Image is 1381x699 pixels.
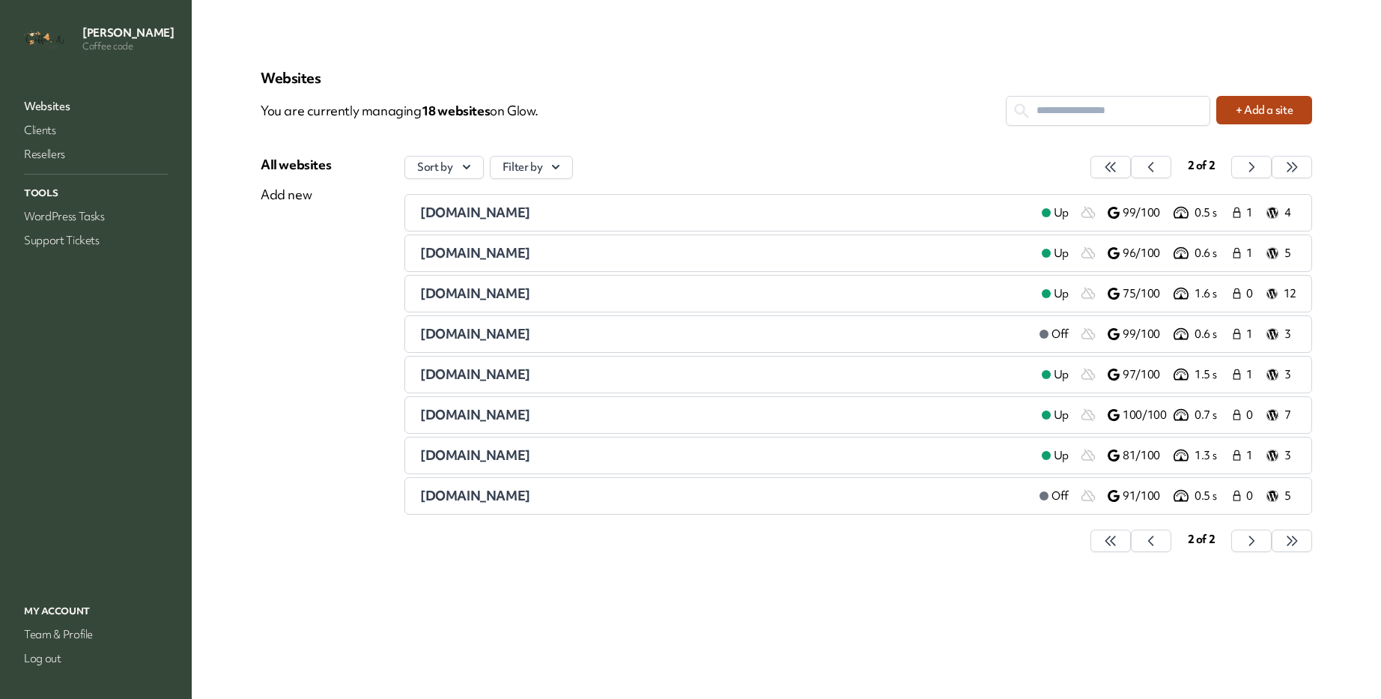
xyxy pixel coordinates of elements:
a: 100/100 0.7 s [1108,406,1230,424]
a: 3 [1266,325,1296,343]
p: My Account [21,602,171,621]
a: Websites [21,96,171,117]
p: 97/100 [1123,367,1171,383]
a: 1 [1230,447,1260,465]
span: Up [1054,448,1069,464]
span: 1 [1246,367,1257,383]
span: [DOMAIN_NAME] [420,204,530,221]
a: [DOMAIN_NAME] [420,447,1030,465]
span: 0 [1246,408,1257,423]
div: All websites [261,156,331,174]
span: Up [1054,205,1069,221]
p: 99/100 [1123,327,1171,342]
p: 0.7 s [1195,408,1230,423]
span: 1 [1246,448,1257,464]
p: 0.6 s [1195,246,1230,261]
a: 7 [1266,406,1296,424]
span: Up [1054,286,1069,302]
span: 1 [1246,327,1257,342]
p: 0.5 s [1195,488,1230,504]
a: 0 [1230,406,1260,424]
a: [DOMAIN_NAME] [420,244,1030,262]
a: [DOMAIN_NAME] [420,487,1028,505]
p: 1.3 s [1195,448,1230,464]
a: 91/100 0.5 s [1108,487,1230,505]
span: [DOMAIN_NAME] [420,285,530,302]
span: 0 [1246,488,1257,504]
a: Off [1028,487,1081,505]
p: 3 [1284,448,1296,464]
a: Support Tickets [21,230,171,251]
iframe: chat widget [1318,639,1366,684]
a: 0 [1230,487,1260,505]
p: Websites [261,69,1312,87]
a: Off [1028,325,1081,343]
p: Tools [21,184,171,203]
a: WordPress Tasks [21,206,171,227]
a: Team & Profile [21,624,171,645]
p: 3 [1284,367,1296,383]
button: Sort by [404,156,484,179]
p: 4 [1284,205,1296,221]
a: 1 [1230,204,1260,222]
a: 5 [1266,244,1296,262]
span: [DOMAIN_NAME] [420,406,530,423]
p: 100/100 [1123,408,1171,423]
p: Coffee code [82,40,174,52]
span: [DOMAIN_NAME] [420,366,530,383]
a: [DOMAIN_NAME] [420,325,1028,343]
p: 75/100 [1123,286,1171,302]
span: [DOMAIN_NAME] [420,487,530,504]
span: [DOMAIN_NAME] [420,244,530,261]
a: 5 [1266,487,1296,505]
a: 1 [1230,325,1260,343]
span: 1 [1246,246,1257,261]
a: Resellers [21,144,171,165]
p: 1.5 s [1195,367,1230,383]
a: [DOMAIN_NAME] [420,204,1030,222]
span: Off [1051,488,1069,504]
p: 0.6 s [1195,327,1230,342]
a: 97/100 1.5 s [1108,366,1230,384]
a: Up [1030,447,1081,465]
p: 7 [1284,408,1296,423]
span: Up [1054,367,1069,383]
span: s [485,102,491,119]
a: 99/100 0.5 s [1108,204,1230,222]
a: 81/100 1.3 s [1108,447,1230,465]
a: 0 [1230,285,1260,303]
span: 2 of 2 [1188,158,1215,173]
a: [DOMAIN_NAME] [420,366,1030,384]
span: 2 of 2 [1188,532,1215,547]
a: Up [1030,285,1081,303]
span: 1 [1246,205,1257,221]
span: [DOMAIN_NAME] [420,325,530,342]
p: You are currently managing on Glow. [261,96,1006,126]
a: Up [1030,366,1081,384]
p: 81/100 [1123,448,1171,464]
a: 4 [1266,204,1296,222]
a: 3 [1266,447,1296,465]
p: 0.5 s [1195,205,1230,221]
span: Up [1054,408,1069,423]
a: Clients [21,120,171,141]
button: + Add a site [1216,96,1312,124]
span: Up [1054,246,1069,261]
a: 1 [1230,366,1260,384]
a: 3 [1266,366,1296,384]
p: 12 [1284,286,1296,302]
p: 5 [1284,246,1296,261]
p: 3 [1284,327,1296,342]
p: 96/100 [1123,246,1171,261]
a: [DOMAIN_NAME] [420,406,1030,424]
a: Up [1030,406,1081,424]
a: 1 [1230,244,1260,262]
span: Off [1051,327,1069,342]
p: 5 [1284,488,1296,504]
p: 91/100 [1123,488,1171,504]
span: 18 website [422,102,491,119]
